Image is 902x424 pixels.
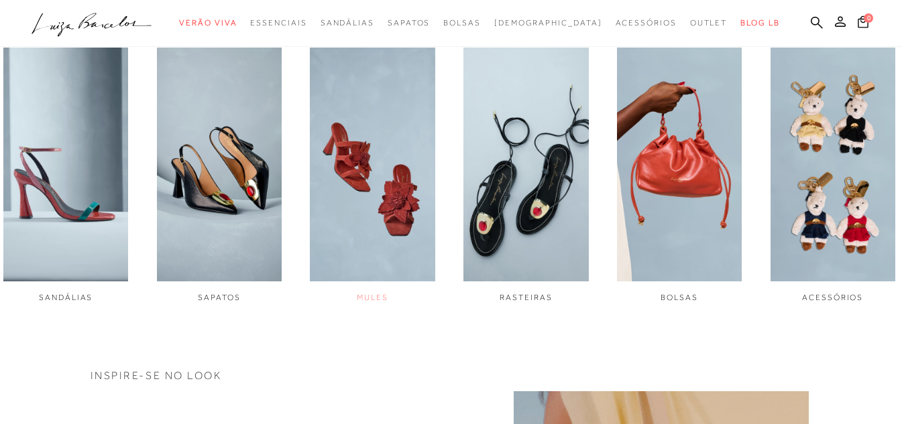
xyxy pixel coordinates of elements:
[310,48,435,303] div: 3 / 6
[250,18,306,27] span: Essenciais
[310,48,435,303] a: imagem do link MULES
[443,11,481,36] a: noSubCategoriesText
[357,293,388,302] span: MULES
[771,48,895,281] img: imagem do link
[864,13,873,23] span: 0
[661,293,698,302] span: BOLSAS
[802,293,863,302] span: ACESSÓRIOS
[617,48,742,303] a: imagem do link BOLSAS
[616,11,677,36] a: noSubCategoriesText
[463,48,588,281] img: imagem do link
[388,18,430,27] span: Sapatos
[198,293,240,302] span: SAPATOS
[443,18,481,27] span: Bolsas
[500,293,552,302] span: RASTEIRAS
[617,48,742,303] div: 5 / 6
[3,48,128,303] a: imagem do link SANDÁLIAS
[39,293,93,302] span: SANDÁLIAS
[854,15,872,33] button: 0
[771,48,895,303] a: imagem do link ACESSÓRIOS
[617,48,742,281] img: imagem do link
[494,11,602,36] a: noSubCategoriesText
[463,48,588,303] a: imagem do link RASTEIRAS
[321,11,374,36] a: noSubCategoriesText
[740,18,779,27] span: BLOG LB
[179,11,237,36] a: noSubCategoriesText
[321,18,374,27] span: Sandálias
[690,18,728,27] span: Outlet
[250,11,306,36] a: noSubCategoriesText
[3,48,128,303] div: 1 / 6
[771,48,895,303] div: 6 / 6
[690,11,728,36] a: noSubCategoriesText
[91,370,812,381] h3: INSPIRE-SE NO LOOK
[179,18,237,27] span: Verão Viva
[388,11,430,36] a: noSubCategoriesText
[310,48,435,281] img: imagem do link
[463,48,588,303] div: 4 / 6
[494,18,602,27] span: [DEMOGRAPHIC_DATA]
[616,18,677,27] span: Acessórios
[157,48,282,303] a: imagem do link SAPATOS
[740,11,779,36] a: BLOG LB
[157,48,282,281] img: imagem do link
[157,48,282,303] div: 2 / 6
[3,48,128,281] img: imagem do link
